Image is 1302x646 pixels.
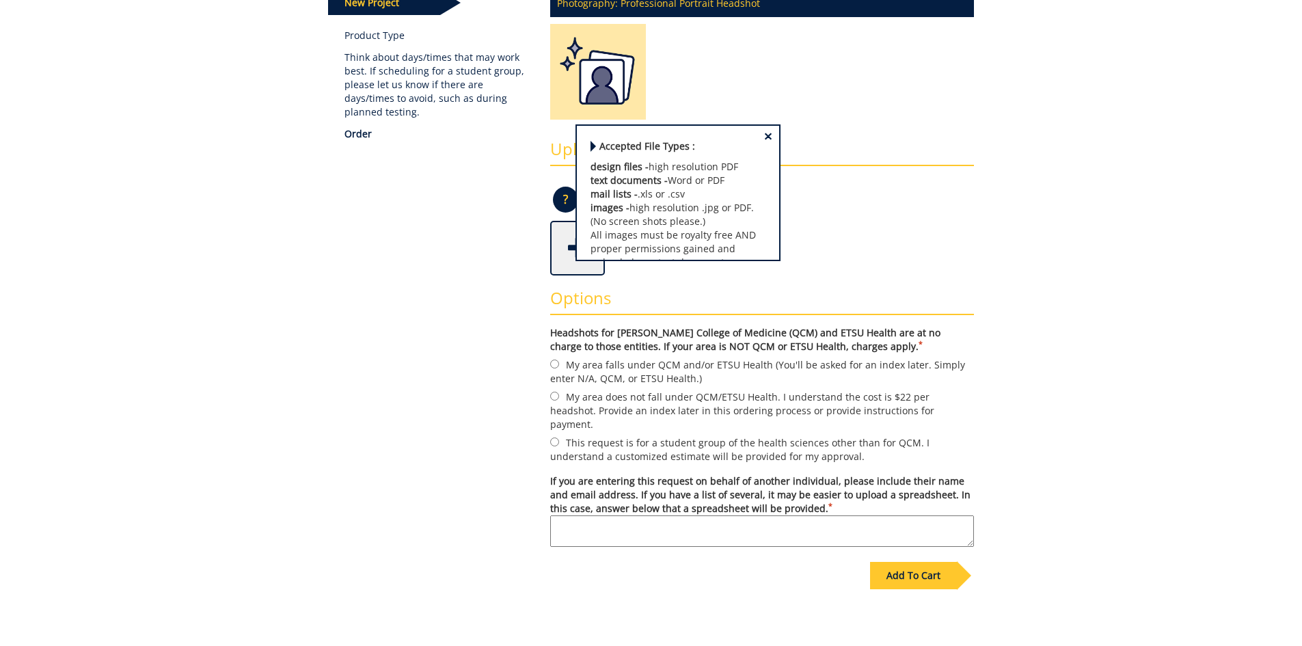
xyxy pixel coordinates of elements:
img: Professional Headshot [550,24,646,126]
b: text documents - [591,174,668,187]
input: My area does not fall under QCM/ETSU Health. I understand the cost is $22 per headshot. Provide a... [550,392,559,401]
h3: Uploads (Project Assets) [550,140,974,166]
a: Product Type [344,29,530,42]
div: Add To Cart [870,562,957,589]
label: Headshots for [PERSON_NAME] College of Medicine (QCM) and ETSU Health are at no charge to those e... [550,326,974,353]
label: This request is for a student group of the health sciences other than for QCM. I understand a cus... [550,435,974,463]
p: high resolution PDF Word or PDF .xls or .csv high resolution .jpg or PDF. (No screen shots please... [591,160,765,379]
textarea: If you are entering this request on behalf of another individual, please include their name and e... [550,515,974,547]
span: × [764,129,772,144]
p: Accepted File Types : [591,139,765,153]
b: mail lists - [591,187,638,200]
p: Order [344,127,530,141]
label: My area falls under QCM and/or ETSU Health (You'll be asked for an index later. Simply enter N/A,... [550,357,974,386]
input: My area falls under QCM and/or ETSU Health (You'll be asked for an index later. Simply enter N/A,... [550,360,559,368]
p: Think about days/times that may work best. If scheduling for a student group, please let us know ... [344,51,530,119]
input: This request is for a student group of the health sciences other than for QCM. I understand a cus... [550,438,559,446]
b: images - [591,201,629,214]
h3: Options [550,289,974,315]
b: design files - [591,160,649,173]
p: ? [553,187,578,213]
label: If you are entering this request on behalf of another individual, please include their name and e... [550,474,974,547]
label: My area does not fall under QCM/ETSU Health. I understand the cost is $22 per headshot. Provide a... [550,389,974,431]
